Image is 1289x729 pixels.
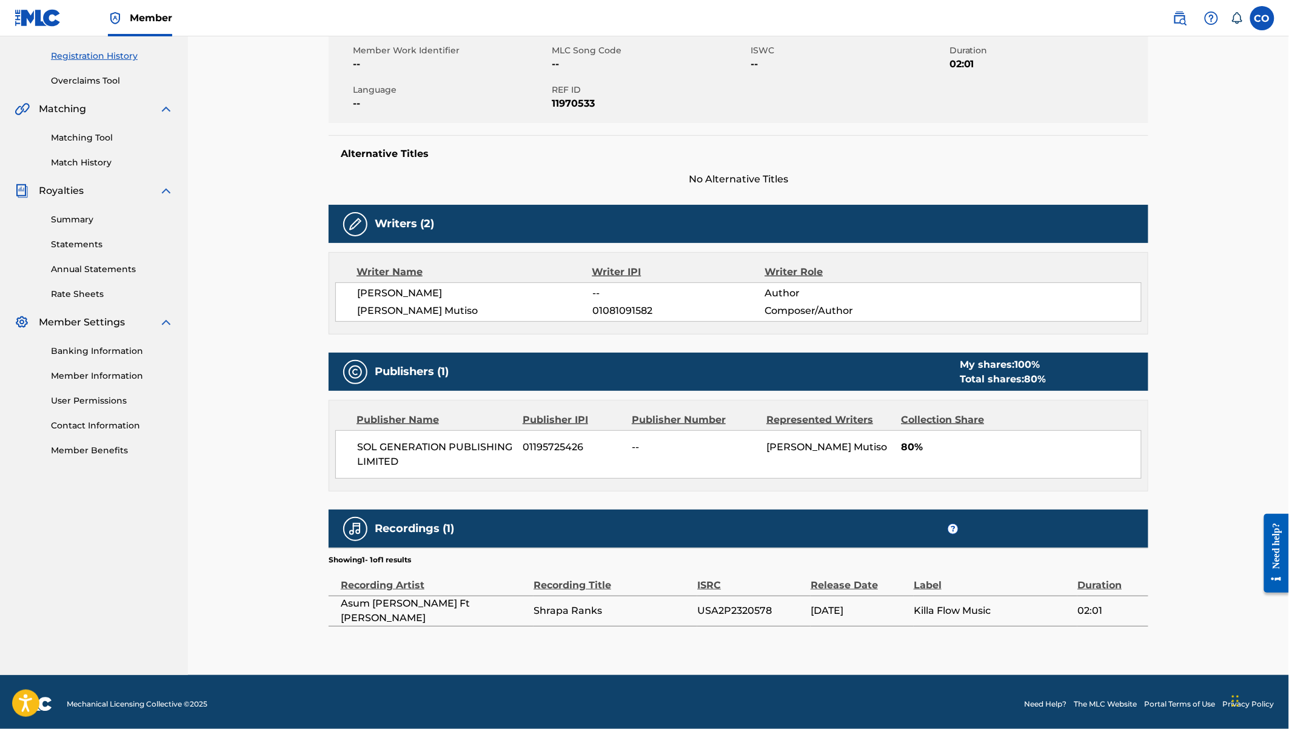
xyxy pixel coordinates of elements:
span: Shrapa Ranks [534,604,691,618]
div: Label [914,565,1071,593]
div: Represented Writers [766,413,892,427]
h5: Recordings (1) [375,522,454,536]
span: 02:01 [949,57,1145,72]
span: Asum [PERSON_NAME] Ft [PERSON_NAME] [341,596,527,625]
span: -- [353,57,549,72]
img: search [1173,11,1187,25]
span: ? [948,524,958,534]
img: Royalties [15,184,29,198]
a: Member Information [51,370,173,382]
a: Annual Statements [51,263,173,276]
span: 80 % [1024,373,1046,385]
a: Summary [51,213,173,226]
span: Duration [949,44,1145,57]
iframe: Chat Widget [1228,671,1289,729]
span: Author [765,286,922,301]
img: expand [159,184,173,198]
div: Publisher Name [357,413,514,427]
span: 01081091582 [592,304,765,318]
span: Member [130,11,172,25]
a: Rate Sheets [51,288,173,301]
div: Publisher IPI [523,413,623,427]
div: My shares: [960,358,1046,372]
div: Publisher Number [632,413,757,427]
div: Duration [1077,565,1142,593]
a: Matching Tool [51,131,173,144]
span: Composer/Author [765,304,922,318]
a: Match History [51,156,173,169]
div: Recording Title [534,565,691,593]
img: Publishers [348,365,363,379]
a: Need Help? [1025,699,1067,710]
a: User Permissions [51,394,173,407]
span: -- [552,57,748,72]
span: Member Settings [39,315,125,330]
div: Writer Name [357,265,592,279]
a: Public Search [1168,6,1192,30]
div: Recording Artist [341,565,527,593]
span: ISWC [751,44,946,57]
span: -- [632,440,757,454]
a: The MLC Website [1074,699,1137,710]
span: 11970533 [552,96,748,111]
span: [PERSON_NAME] Mutiso [357,304,592,318]
img: MLC Logo [15,9,61,27]
div: Collection Share [901,413,1019,427]
span: Member Work Identifier [353,44,549,57]
h5: Alternative Titles [341,148,1136,160]
span: Mechanical Licensing Collective © 2025 [67,699,207,710]
span: MLC Song Code [552,44,748,57]
div: Writer Role [765,265,922,279]
span: [PERSON_NAME] Mutiso [766,441,887,453]
span: [DATE] [811,604,908,618]
a: Privacy Policy [1223,699,1274,710]
span: [PERSON_NAME] [357,286,592,301]
a: Contact Information [51,419,173,432]
img: expand [159,315,173,330]
img: Top Rightsholder [108,11,122,25]
span: 100 % [1014,359,1040,370]
img: Recordings [348,522,363,536]
h5: Writers (2) [375,217,434,231]
div: Notifications [1231,12,1243,24]
a: Registration History [51,50,173,62]
h5: Publishers (1) [375,365,449,379]
img: help [1204,11,1219,25]
span: REF ID [552,84,748,96]
span: Matching [39,102,86,116]
span: -- [353,96,549,111]
span: -- [751,57,946,72]
div: Help [1199,6,1224,30]
span: 02:01 [1077,604,1142,618]
span: Language [353,84,549,96]
div: ISRC [697,565,805,593]
div: Release Date [811,565,908,593]
img: Matching [15,102,30,116]
div: Writer IPI [592,265,765,279]
a: Banking Information [51,345,173,358]
div: User Menu [1250,6,1274,30]
a: Overclaims Tool [51,75,173,87]
span: No Alternative Titles [329,172,1148,187]
img: expand [159,102,173,116]
a: Member Benefits [51,444,173,457]
div: Total shares: [960,372,1046,387]
img: Member Settings [15,315,29,330]
p: Showing 1 - 1 of 1 results [329,554,411,565]
span: -- [592,286,765,301]
span: Royalties [39,184,84,198]
span: SOL GENERATION PUBLISHING LIMITED [357,440,514,469]
div: Drag [1232,683,1239,719]
img: Writers [348,217,363,231]
span: USA2P2320578 [697,604,805,618]
a: Portal Terms of Use [1145,699,1216,710]
iframe: Resource Center [1255,505,1289,602]
span: 80% [901,440,1141,454]
a: Statements [51,238,173,251]
span: 01195725426 [523,440,623,454]
span: Killa Flow Music [914,604,1071,618]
